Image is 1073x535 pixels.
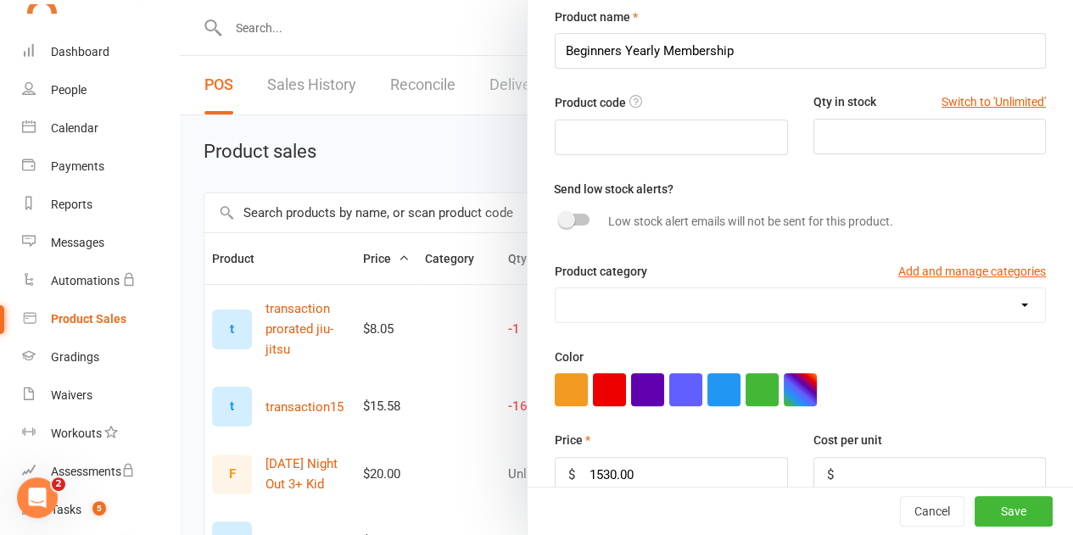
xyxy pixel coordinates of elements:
[52,477,65,491] span: 2
[22,33,179,71] a: Dashboard
[51,503,81,516] div: Tasks
[22,71,179,109] a: People
[608,212,893,231] label: Low stock alert emails will not be sent for this product.
[51,121,98,135] div: Calendar
[22,109,179,148] a: Calendar
[51,159,104,173] div: Payments
[22,415,179,453] a: Workouts
[555,93,626,112] label: Product code
[813,92,876,111] label: Qty in stock
[51,198,92,211] div: Reports
[22,491,179,529] a: Tasks 5
[813,431,882,449] label: Cost per unit
[51,388,92,402] div: Waivers
[827,465,834,485] div: $
[555,262,647,281] label: Product category
[51,426,102,440] div: Workouts
[51,465,135,478] div: Assessments
[555,8,638,26] label: Product name
[92,501,106,515] span: 5
[22,186,179,224] a: Reports
[51,312,126,326] div: Product Sales
[51,236,104,249] div: Messages
[975,496,1053,527] button: Save
[51,83,87,97] div: People
[51,350,99,364] div: Gradings
[17,477,58,518] iframe: Intercom live chat
[555,431,590,449] label: Price
[22,453,179,491] a: Assessments
[942,92,1046,111] button: Switch to 'Unlimited'
[22,338,179,376] a: Gradings
[22,148,179,186] a: Payments
[22,224,179,262] a: Messages
[568,465,575,485] div: $
[51,274,120,287] div: Automations
[51,45,109,59] div: Dashboard
[22,262,179,300] a: Automations
[555,348,584,366] label: Color
[22,376,179,415] a: Waivers
[554,180,673,198] label: Send low stock alerts?
[22,300,179,338] a: Product Sales
[900,496,964,527] button: Cancel
[898,262,1046,281] button: Add and manage categories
